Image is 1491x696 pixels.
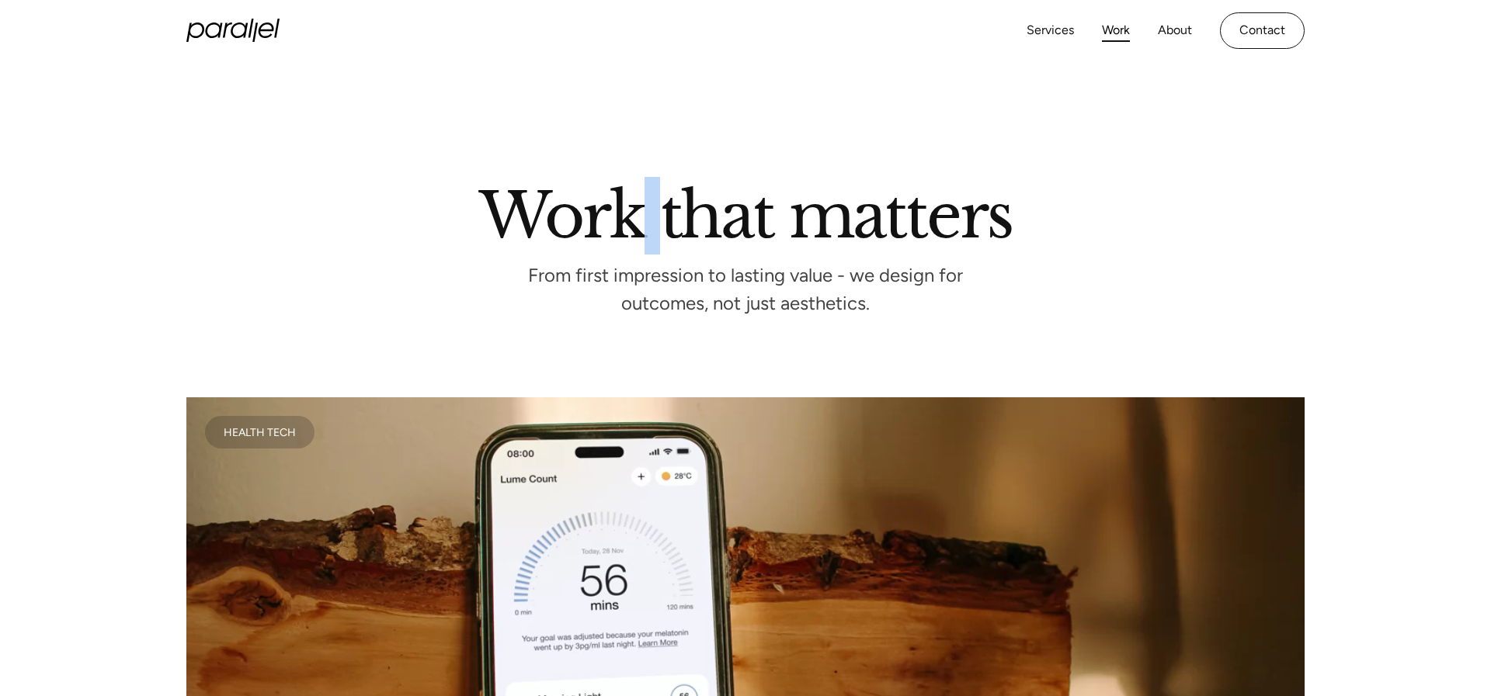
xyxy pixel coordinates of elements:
h2: Work that matters [303,185,1188,238]
a: Contact [1220,12,1305,49]
p: From first impression to lasting value - we design for outcomes, not just aesthetics. [513,269,978,310]
a: Services [1027,19,1074,42]
a: home [186,19,280,42]
a: Work [1102,19,1130,42]
div: Health Tech [224,428,296,436]
a: About [1158,19,1192,42]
